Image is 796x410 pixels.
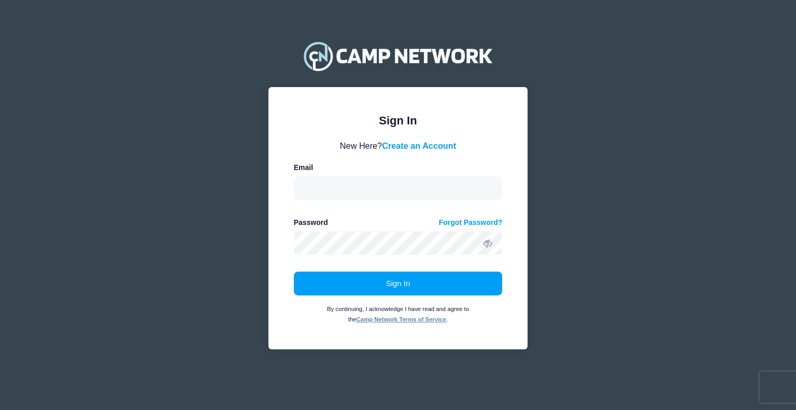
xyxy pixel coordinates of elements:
[294,162,313,173] label: Email
[439,217,503,228] a: Forgot Password?
[299,35,497,77] img: Camp Network
[294,272,503,295] button: Sign In
[294,112,503,129] div: Sign In
[382,141,456,150] a: Create an Account
[294,217,328,228] label: Password
[327,306,469,322] small: By continuing, I acknowledge I have read and agree to the .
[294,139,503,152] div: New Here?
[357,316,446,322] a: Camp Network Terms of Service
